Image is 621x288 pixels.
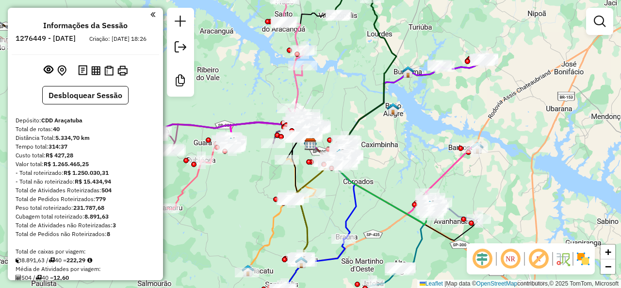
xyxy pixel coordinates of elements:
span: Exibir rótulo [527,247,550,271]
span: Ocultar deslocamento [471,247,494,271]
strong: 222,29 [66,256,85,264]
button: Visualizar Romaneio [102,64,115,78]
button: Desbloquear Sessão [42,86,129,104]
div: Tempo total: [16,142,155,151]
button: Centralizar mapa no depósito ou ponto de apoio [55,63,68,78]
button: Logs desbloquear sessão [76,63,89,78]
div: Total de Pedidos Roteirizados: [16,195,155,203]
a: Clique aqui para minimizar o painel [150,9,155,20]
span: − [605,260,611,272]
strong: 504 [101,186,112,194]
a: Nova sessão e pesquisa [171,12,190,34]
img: GUARARAPES [225,137,237,150]
div: Depósito: [16,116,155,125]
i: Meta Caixas/viagem: 220,40 Diferença: 1,89 [87,257,92,263]
i: Total de rotas [35,275,42,281]
img: Exibir/Ocultar setores [575,251,591,267]
h4: Informações da Sessão [43,21,128,30]
i: Total de Atividades [16,275,21,281]
strong: R$ 427,28 [46,152,73,159]
div: Total de Atividades não Roteirizadas: [16,221,155,230]
strong: CDD Araçatuba [41,117,82,124]
div: Total de Pedidos não Roteirizados: [16,230,155,238]
div: Criação: [DATE] 18:26 [85,34,150,43]
div: - Total roteirizado: [16,169,155,177]
span: | [444,280,446,287]
strong: 3 [113,221,116,229]
strong: 5.334,70 km [55,134,90,141]
a: Criar modelo [171,71,190,93]
img: CLEMENTINA [295,256,308,269]
strong: R$ 1.265.465,25 [44,160,89,168]
div: Total de Atividades Roteirizadas: [16,186,155,195]
a: OpenStreetMap [476,280,518,287]
strong: 314:37 [49,143,67,150]
div: Valor total: [16,160,155,169]
span: + [605,246,611,258]
img: BURITAMA [402,66,414,78]
a: Zoom in [601,245,615,259]
div: Custo total: [16,151,155,160]
img: CDD Araçatuba [304,138,317,151]
div: Total de caixas por viagem: [16,247,155,256]
img: PENÁPOLIS [424,200,436,213]
div: Map data © contributors,© 2025 TomTom, Microsoft [417,280,621,288]
button: Exibir sessão original [42,63,55,78]
img: Fluxo de ruas [555,251,571,267]
button: Visualizar relatório de Roteirização [89,64,102,77]
i: Total de rotas [49,257,55,263]
img: BREJO ALEGRE [387,102,399,115]
a: Exibir filtros [590,12,609,31]
div: Cubagem total roteirizado: [16,212,155,221]
a: Exportar sessão [171,37,190,59]
div: Atividade não roteirizada - ALESSANDRA AP ROCHA [284,132,309,141]
strong: R$ 1.250.030,31 [64,169,109,176]
div: - Total não roteirizado: [16,177,155,186]
div: Média de Atividades por viagem: [16,265,155,273]
img: SANT. ANTÔNIO DO ARACANGUÁ [278,16,291,28]
div: Atividade não roteirizada - UNI AUTO POSTO DE AR [295,126,319,136]
strong: 8 [107,230,110,237]
h6: 1276449 - [DATE] [16,34,76,43]
div: Distância Total: [16,134,155,142]
button: Imprimir Rotas [115,64,130,78]
strong: R$ 15.434,94 [75,178,111,185]
img: BARBOSA [471,141,484,154]
div: Peso total roteirizado: [16,203,155,212]
strong: 12,60 [53,274,69,281]
div: Atividade não roteirizada - LARISSA VILAS BOAS 4 [280,130,305,140]
a: Leaflet [420,280,443,287]
div: Total de rotas: [16,125,155,134]
i: Cubagem total roteirizado [16,257,21,263]
img: 625 UDC Light Campus Universitário [304,137,316,150]
div: 8.891,63 / 40 = [16,256,155,265]
span: Ocultar NR [499,247,522,271]
strong: 231.787,68 [73,204,104,211]
a: Zoom out [601,259,615,274]
div: 504 / 40 = [16,273,155,282]
strong: 8.891,63 [84,213,109,220]
strong: 779 [96,195,106,203]
img: PIACATU [242,264,254,277]
strong: 40 [53,125,60,133]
